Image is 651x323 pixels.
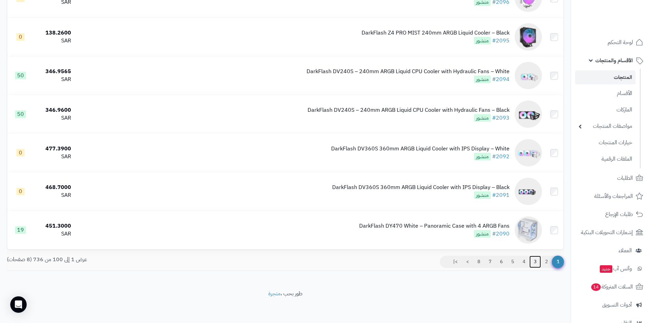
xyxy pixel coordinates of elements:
a: #2093 [492,114,510,122]
a: > [462,256,473,268]
img: DarkFlash Z4 PRO MIST 240mm ARGB Liquid Cooler – Black [515,23,542,51]
a: #2091 [492,191,510,199]
div: 477.3900 [36,145,71,153]
a: الماركات [575,103,636,117]
a: 7 [484,256,496,268]
a: العملاء [575,242,647,259]
span: منشور [474,191,491,199]
img: DarkFlash DY470 White – Panoramic Case with 4 ARGB Fans [515,216,542,244]
div: DarkFlash DV360S 360mm ARGB Liquid Cooler with IPS Display – Black [332,184,510,191]
a: إشعارات التحويلات البنكية [575,224,647,241]
span: منشور [474,76,491,83]
div: 346.9565 [36,68,71,76]
a: مواصفات المنتجات [575,119,636,134]
div: DarkFlash Z4 PRO MIST 240mm ARGB Liquid Cooler – Black [362,29,510,37]
div: DarkFlash DV360S 360mm ARGB Liquid Cooler with IPS Display – White [331,145,510,153]
span: الطلبات [617,173,633,183]
a: >| [449,256,462,268]
span: 50 [15,110,26,118]
a: #2092 [492,152,510,161]
span: 50 [15,72,26,79]
a: المنتجات [575,70,636,84]
div: SAR [36,153,71,161]
a: متجرة [268,290,281,298]
a: 4 [518,256,530,268]
a: أدوات التسويق [575,297,647,313]
span: 1 [552,256,564,268]
div: DarkFlash DV240S – 240mm ARGB Liquid CPU Cooler with Hydraulic Fans – White [307,68,510,76]
span: 19 [15,226,26,234]
div: Open Intercom Messenger [10,296,27,313]
div: SAR [36,76,71,83]
a: 6 [496,256,507,268]
div: SAR [36,37,71,45]
span: السلات المتروكة [591,282,633,292]
a: الطلبات [575,170,647,186]
div: DarkFlash DY470 White – Panoramic Case with 4 ARGB Fans [359,222,510,230]
div: 451.3000 [36,222,71,230]
div: عرض 1 إلى 100 من 736 (8 صفحات) [2,256,285,264]
a: 8 [473,256,485,268]
span: العملاء [619,246,632,255]
a: 5 [507,256,518,268]
a: 2 [541,256,552,268]
div: SAR [36,114,71,122]
span: منشور [474,153,491,160]
span: الأقسام والمنتجات [595,56,633,65]
div: 468.7000 [36,184,71,191]
div: DarkFlash DV240S – 240mm ARGB Liquid CPU Cooler with Hydraulic Fans – Black [308,106,510,114]
a: طلبات الإرجاع [575,206,647,223]
div: SAR [36,191,71,199]
span: لوحة التحكم [608,38,633,47]
a: لوحة التحكم [575,34,647,51]
a: 3 [529,256,541,268]
div: SAR [36,230,71,238]
a: #2094 [492,75,510,83]
img: DarkFlash DV240S – 240mm ARGB Liquid CPU Cooler with Hydraulic Fans – White [515,62,542,89]
a: الملفات الرقمية [575,152,636,166]
a: #2095 [492,37,510,45]
span: المراجعات والأسئلة [594,191,633,201]
img: DarkFlash DV240S – 240mm ARGB Liquid CPU Cooler with Hydraulic Fans – Black [515,100,542,128]
img: DarkFlash DV360S 360mm ARGB Liquid Cooler with IPS Display – White [515,139,542,166]
div: 346.9600 [36,106,71,114]
a: #2090 [492,230,510,238]
span: 0 [16,149,25,157]
a: خيارات المنتجات [575,135,636,150]
span: 14 [591,283,601,291]
span: منشور [474,230,491,238]
span: منشور [474,37,491,44]
span: طلبات الإرجاع [605,210,633,219]
div: 138.2600 [36,29,71,37]
a: الأقسام [575,86,636,101]
span: منشور [474,114,491,122]
span: جديد [600,265,612,273]
span: وآتس آب [599,264,632,273]
span: 0 [16,188,25,195]
span: أدوات التسويق [602,300,632,310]
span: إشعارات التحويلات البنكية [581,228,633,237]
a: وآتس آبجديد [575,260,647,277]
img: DarkFlash DV360S 360mm ARGB Liquid Cooler with IPS Display – Black [515,178,542,205]
a: المراجعات والأسئلة [575,188,647,204]
img: logo-2.png [605,16,645,30]
span: 0 [16,33,25,41]
a: السلات المتروكة14 [575,279,647,295]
